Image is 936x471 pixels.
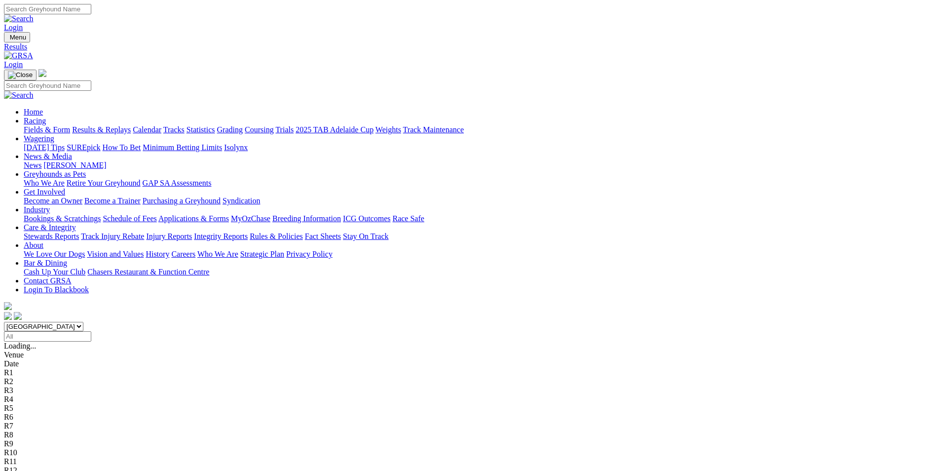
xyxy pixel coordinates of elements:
div: Bar & Dining [24,268,932,276]
a: Become a Trainer [84,196,141,205]
div: R5 [4,404,932,413]
a: Results & Replays [72,125,131,134]
a: Privacy Policy [286,250,333,258]
a: How To Bet [103,143,141,152]
a: Purchasing a Greyhound [143,196,221,205]
div: R4 [4,395,932,404]
a: ICG Outcomes [343,214,390,223]
a: Retire Your Greyhound [67,179,141,187]
img: Search [4,14,34,23]
a: Minimum Betting Limits [143,143,222,152]
div: R3 [4,386,932,395]
a: Weights [375,125,401,134]
img: logo-grsa-white.png [4,302,12,310]
a: Track Maintenance [403,125,464,134]
div: R10 [4,448,932,457]
a: Fields & Form [24,125,70,134]
a: Statistics [187,125,215,134]
a: Race Safe [392,214,424,223]
a: Stewards Reports [24,232,79,240]
a: Wagering [24,134,54,143]
a: Results [4,42,932,51]
a: Greyhounds as Pets [24,170,86,178]
img: twitter.svg [14,312,22,320]
input: Search [4,80,91,91]
div: R2 [4,377,932,386]
a: Schedule of Fees [103,214,156,223]
a: Coursing [245,125,274,134]
a: Careers [171,250,195,258]
a: News [24,161,41,169]
input: Select date [4,331,91,342]
img: logo-grsa-white.png [38,69,46,77]
div: Care & Integrity [24,232,932,241]
a: Integrity Reports [194,232,248,240]
a: News & Media [24,152,72,160]
a: Injury Reports [146,232,192,240]
a: Racing [24,117,46,125]
div: Greyhounds as Pets [24,179,932,188]
a: Strategic Plan [240,250,284,258]
a: We Love Our Dogs [24,250,85,258]
a: Contact GRSA [24,276,71,285]
a: SUREpick [67,143,100,152]
span: Menu [10,34,26,41]
span: Loading... [4,342,36,350]
div: Wagering [24,143,932,152]
a: Cash Up Your Club [24,268,85,276]
div: R6 [4,413,932,422]
a: Calendar [133,125,161,134]
a: Rules & Policies [250,232,303,240]
a: History [146,250,169,258]
img: facebook.svg [4,312,12,320]
a: Who We Are [197,250,238,258]
a: Chasers Restaurant & Function Centre [87,268,209,276]
div: Venue [4,351,932,359]
a: Trials [275,125,294,134]
div: Get Involved [24,196,932,205]
a: Fact Sheets [305,232,341,240]
a: Login [4,23,23,32]
a: Breeding Information [272,214,341,223]
a: [DATE] Tips [24,143,65,152]
img: Close [8,71,33,79]
div: Industry [24,214,932,223]
a: 2025 TAB Adelaide Cup [296,125,374,134]
div: About [24,250,932,259]
a: Isolynx [224,143,248,152]
div: R8 [4,431,932,439]
a: Home [24,108,43,116]
div: R11 [4,457,932,466]
div: R7 [4,422,932,431]
a: Tracks [163,125,185,134]
a: [PERSON_NAME] [43,161,106,169]
a: Get Involved [24,188,65,196]
div: Racing [24,125,932,134]
a: Become an Owner [24,196,82,205]
a: Stay On Track [343,232,388,240]
a: Track Injury Rebate [81,232,144,240]
a: Care & Integrity [24,223,76,232]
input: Search [4,4,91,14]
a: Applications & Forms [158,214,229,223]
img: Search [4,91,34,100]
div: R9 [4,439,932,448]
div: R1 [4,368,932,377]
button: Toggle navigation [4,32,30,42]
a: Who We Are [24,179,65,187]
a: Bookings & Scratchings [24,214,101,223]
a: GAP SA Assessments [143,179,212,187]
a: About [24,241,43,249]
a: Industry [24,205,50,214]
a: Vision and Values [87,250,144,258]
a: Login To Blackbook [24,285,89,294]
button: Toggle navigation [4,70,37,80]
a: Grading [217,125,243,134]
a: Login [4,60,23,69]
a: Syndication [223,196,260,205]
div: News & Media [24,161,932,170]
img: GRSA [4,51,33,60]
a: MyOzChase [231,214,270,223]
div: Date [4,359,932,368]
